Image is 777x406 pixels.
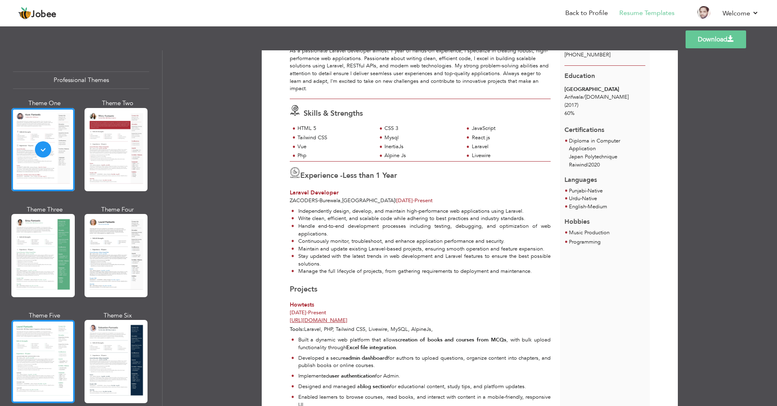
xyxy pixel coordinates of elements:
li: Maintain and update existing Laravel-based projects, ensuring smooth operation and feature expans... [291,245,551,253]
p: Built a dynamic web platform that allows , with bulk upload functionality through . [298,336,551,351]
li: Stay updated with the latest trends in web development and Laravel features to ensure the best po... [291,253,551,268]
span: - [586,187,588,194]
span: Tools: [290,326,304,333]
span: Programming [569,238,601,246]
li: Native [569,195,607,203]
li: Handle end-to-end development processes including testing, debugging, and optimization of web app... [291,222,551,238]
span: Arifwala [DOMAIN_NAME] [564,93,629,101]
div: Mysql [384,134,459,142]
span: Urdu [569,195,580,202]
strong: Excel file integration [346,344,396,351]
p: Japan Polytechnique Raiwind 2020 [569,153,645,169]
img: jobee.io [18,7,31,20]
span: Music Production [569,229,610,236]
span: - [318,197,319,204]
span: Howtests [290,301,314,309]
img: Profile Img [697,6,710,19]
label: Less than 1 Year [343,171,397,181]
p: Designed and managed a for educational content, study tips, and platform updates. [298,383,551,391]
div: Php [297,152,372,160]
div: Theme One [13,99,76,108]
span: [DATE] Present [290,309,326,316]
div: Theme Two [86,99,150,108]
span: (2017) [564,101,578,109]
span: 60% [564,110,575,117]
div: Laravel [472,143,546,151]
span: Present [396,197,433,204]
span: Projects [290,284,317,294]
span: | [587,161,588,168]
a: Jobee [18,7,56,20]
span: Diploma in Computer Application [569,137,620,153]
a: Welcome [723,9,759,18]
span: Certifications [564,119,604,135]
span: - [306,309,308,316]
span: [PHONE_NUMBER] [564,51,610,58]
span: [DATE] [396,197,415,204]
span: [GEOGRAPHIC_DATA] [342,197,395,204]
li: Continuously monitor, troubleshoot, and enhance application performance and security. [291,238,551,245]
span: Languages [564,169,597,185]
div: As a passionate Laravel developer almost 1 year of hands-on experience, I specialize in creating ... [290,47,551,92]
span: English [569,203,586,210]
p: Developed a secure for authors to upload questions, organize content into chapters, and publish b... [298,354,551,369]
div: Theme Four [86,205,150,214]
div: Professional Themes [13,71,149,89]
li: Medium [569,203,607,211]
div: Alpine Js [384,152,459,160]
li: Independently design, develop, and maintain high-performance web applications using Laravel. [291,207,551,215]
span: - [586,203,588,210]
div: Livewire [472,152,546,160]
div: JavaScript [472,125,546,132]
strong: creation of books and courses from MCQs [398,336,506,343]
strong: admin dashboard [345,354,388,362]
span: ZaCoders [290,197,318,204]
a: [URL][DOMAIN_NAME] [290,317,347,324]
div: InertiaJs [384,143,459,151]
div: CSS 3 [384,125,459,132]
span: - [413,197,415,204]
div: Theme Six [86,311,150,320]
span: Education [564,71,595,80]
div: Tailwind CSS [297,134,372,142]
li: Write clean, efficient, and scalable code while adhering to best practices and industry standards. [291,215,551,222]
strong: blog section [360,383,390,390]
div: Theme Five [13,311,76,320]
span: Skills & Strengths [304,108,363,119]
li: Manage the full lifecycle of projects, from gathering requirements to deployment and maintenance. [291,268,551,275]
span: Experience - [300,171,343,181]
div: Theme Three [13,205,76,214]
div: HTML 5 [297,125,372,132]
a: Back to Profile [565,9,608,18]
li: Native [569,187,603,195]
div: React.js [472,134,546,142]
span: | [395,197,396,204]
div: Vue [297,143,372,151]
span: Hobbies [564,217,590,226]
span: Burewala [319,197,341,204]
span: Punjabi [569,187,586,194]
span: - [580,195,582,202]
span: Jobee [31,10,56,19]
div: [GEOGRAPHIC_DATA] [564,86,645,93]
span: / [583,93,585,101]
p: Implemented for Admin. [298,372,551,380]
span: Laravel Developer [290,189,339,197]
span: , [341,197,342,204]
a: Download [686,30,746,48]
span: Laravel, PHP, Tailwind CSS, Livewire, MySQL, AlpineJs, [304,326,433,333]
strong: user authentication [329,372,375,380]
a: Resume Templates [619,9,675,18]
